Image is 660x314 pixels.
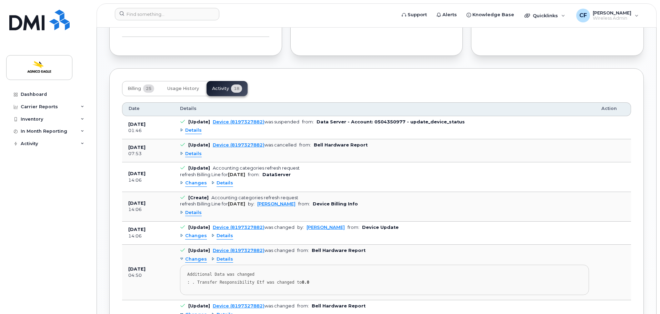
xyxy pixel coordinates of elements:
span: [PERSON_NAME] [593,10,631,16]
b: [Create] [188,195,209,200]
a: Device (8197327882) [213,119,264,124]
a: Knowledge Base [462,8,519,22]
b: [DATE] [128,145,146,150]
b: [DATE] [128,171,146,176]
span: Details [217,233,233,239]
b: Device Update [362,225,399,230]
span: Details [185,210,202,216]
strong: [DATE] [228,201,245,206]
strong: [DATE] [228,172,245,177]
span: Wireless Admin [593,16,631,21]
div: was changed [213,248,294,253]
span: Details [185,151,202,157]
span: Changes [185,233,207,239]
span: by: [248,201,254,206]
div: 14:06 [128,177,168,183]
span: from: [299,142,311,148]
a: Support [397,8,432,22]
div: 04:50 [128,272,168,278]
span: Details [217,256,233,263]
span: from: [302,119,314,124]
b: Bell Hardware Report [314,142,368,148]
span: Alerts [442,11,457,18]
span: Knowledge Base [472,11,514,18]
span: Usage History [167,86,199,91]
div: Accounting categories refresh request refresh Billing Line for [180,195,298,206]
a: [PERSON_NAME] [307,225,345,230]
div: 14:06 [128,206,168,213]
div: : . Transfer Responsibility Etf was changed to [187,280,582,285]
span: from: [297,248,309,253]
span: Support [408,11,427,18]
span: Date [129,105,140,112]
div: was cancelled [213,142,297,148]
th: Action [595,102,631,116]
div: 01:46 [128,128,168,134]
b: Data Server - Account: 0504350977 - update_device_status [317,119,465,124]
span: from: [298,201,310,206]
a: Device (8197327882) [213,248,264,253]
span: from: [348,225,359,230]
span: Details [217,180,233,186]
span: CF [579,11,587,20]
a: [PERSON_NAME] [257,201,296,206]
a: Device (8197327882) [213,225,264,230]
b: Bell Hardware Report [312,248,366,253]
b: Bell Hardware Report [312,303,366,308]
div: was changed [213,303,294,308]
span: by: [297,225,304,230]
a: Device (8197327882) [213,303,264,308]
b: [DATE] [128,266,146,272]
span: Changes [185,256,207,263]
div: 07:53 [128,151,168,157]
b: [Update] [188,225,210,230]
b: [DATE] [128,227,146,232]
div: 14:06 [128,233,168,239]
b: [DATE] [128,201,146,206]
span: from: [297,303,309,308]
b: [Update] [188,303,210,308]
span: Details [185,127,202,134]
b: Device Billing Info [313,201,358,206]
div: Accounting categories refresh request refresh Billing Line for [180,165,300,177]
span: 25 [143,84,154,93]
div: Cyril Farvacque [571,9,643,22]
a: Alerts [432,8,462,22]
span: from: [248,172,260,177]
span: Changes [185,180,207,186]
div: Quicklinks [520,9,570,22]
b: DataServer [262,172,291,177]
div: Additional Data was changed [187,272,582,277]
b: [Update] [188,248,210,253]
b: [DATE] [128,122,146,127]
input: Find something... [115,8,219,20]
a: Device (8197327882) [213,142,264,148]
div: was suspended [213,119,299,124]
b: [Update] [188,119,210,124]
div: was changed [213,225,294,230]
span: Billing [128,86,141,91]
span: Quicklinks [533,13,558,18]
b: [Update] [188,142,210,148]
b: [Update] [188,165,210,171]
strong: 0.0 [302,280,309,285]
span: Details [180,105,197,112]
